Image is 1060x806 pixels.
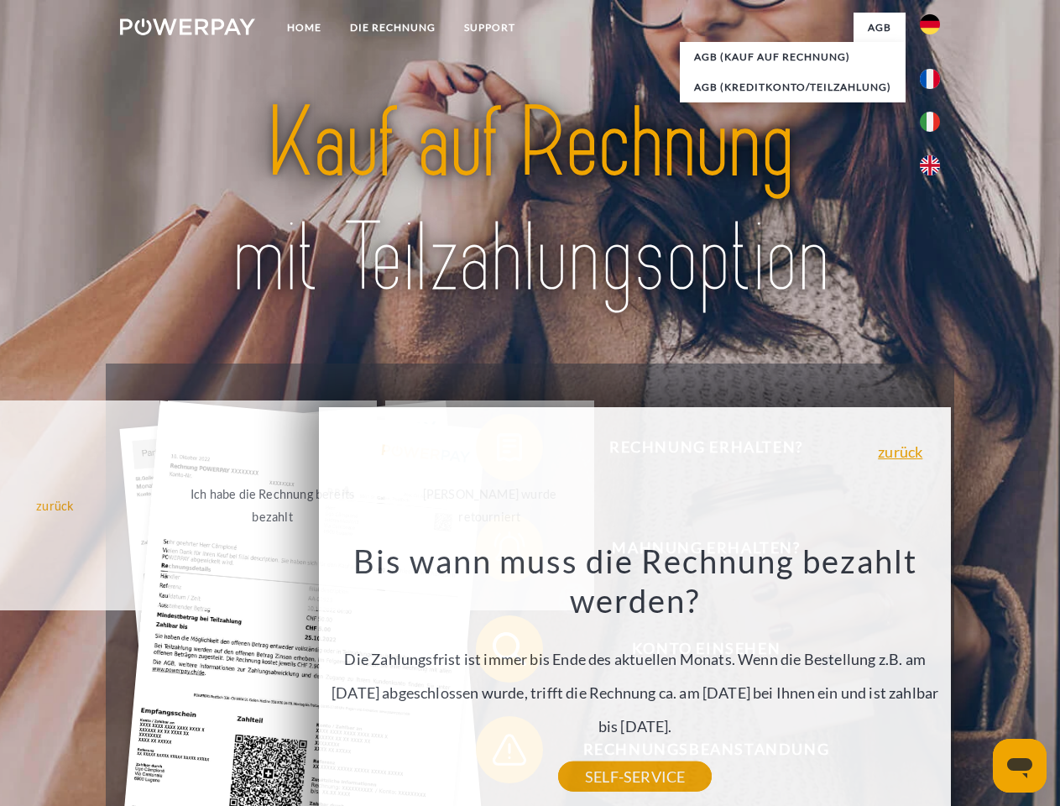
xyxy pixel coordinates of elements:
img: logo-powerpay-white.svg [120,18,255,35]
a: AGB (Kreditkonto/Teilzahlung) [680,72,906,102]
div: Ich habe die Rechnung bereits bezahlt [178,483,367,528]
img: en [920,155,940,175]
img: de [920,14,940,34]
a: Home [273,13,336,43]
a: DIE RECHNUNG [336,13,450,43]
img: title-powerpay_de.svg [160,81,900,322]
img: fr [920,69,940,89]
a: zurück [878,444,922,459]
a: AGB (Kauf auf Rechnung) [680,42,906,72]
a: SUPPORT [450,13,530,43]
div: Die Zahlungsfrist ist immer bis Ende des aktuellen Monats. Wenn die Bestellung z.B. am [DATE] abg... [329,541,942,777]
a: SELF-SERVICE [558,762,712,792]
a: agb [854,13,906,43]
iframe: Schaltfläche zum Öffnen des Messaging-Fensters [993,739,1047,793]
h3: Bis wann muss die Rechnung bezahlt werden? [329,541,942,621]
img: it [920,112,940,132]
